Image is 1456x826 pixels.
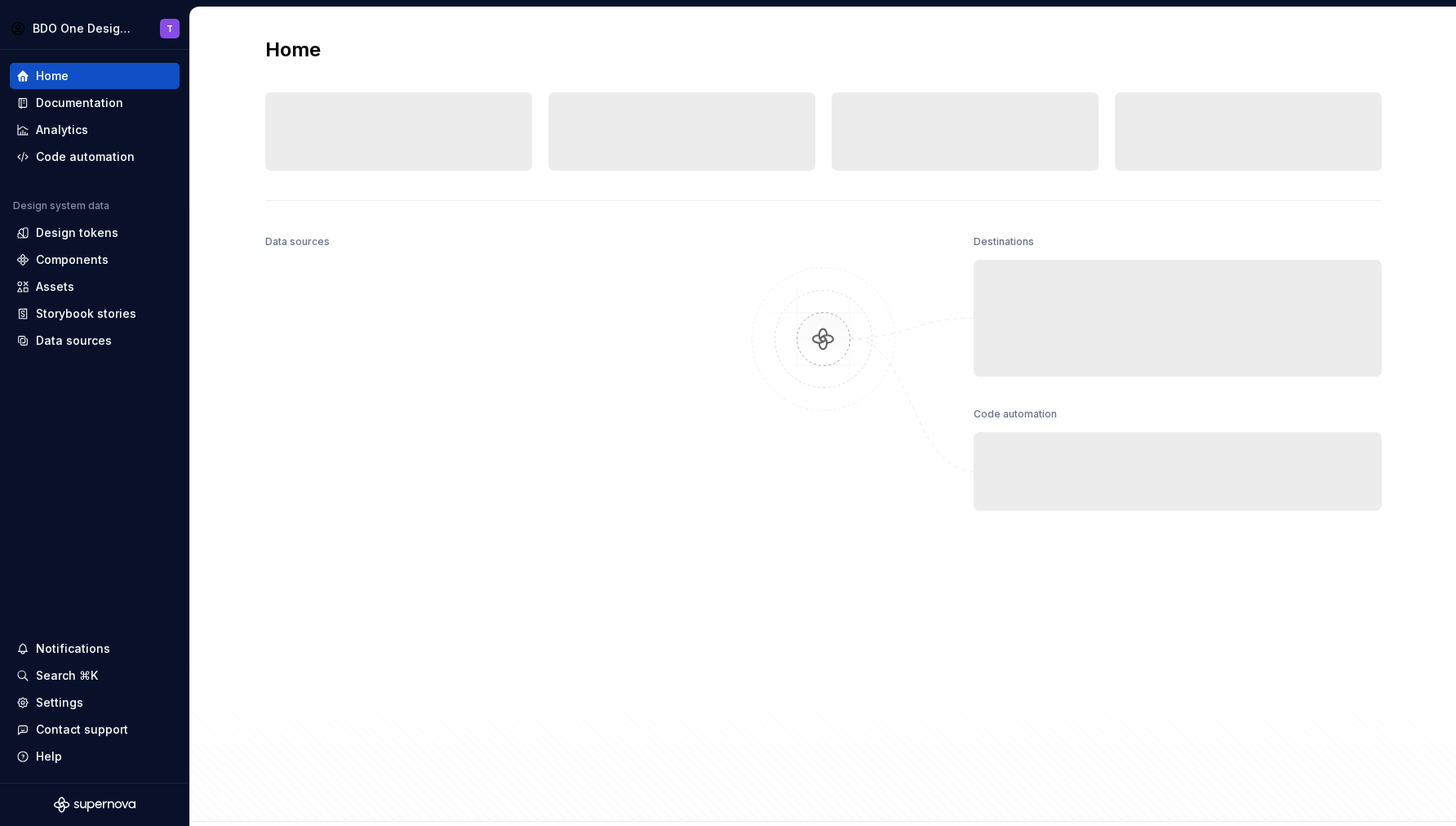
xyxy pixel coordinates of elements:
[10,663,180,689] button: Search ⌘K
[974,403,1057,426] div: Code automation
[166,22,173,35] div: T
[10,274,180,300] a: Assets
[10,717,180,743] button: Contact support
[54,797,135,813] svg: Supernova Logo
[36,225,118,241] div: Design tokens
[36,748,62,765] div: Help
[33,20,137,37] div: BDO One Design System
[36,721,128,738] div: Contact support
[10,90,180,116] a: Documentation
[36,694,83,711] div: Settings
[36,252,109,268] div: Components
[10,144,180,170] a: Code automation
[36,68,69,84] div: Home
[36,667,98,684] div: Search ⌘K
[10,117,180,143] a: Analytics
[10,636,180,662] button: Notifications
[10,220,180,246] a: Design tokens
[13,199,109,212] div: Design system data
[36,306,136,322] div: Storybook stories
[265,37,321,63] h2: Home
[10,301,180,327] a: Storybook stories
[36,149,135,165] div: Code automation
[10,690,180,716] a: Settings
[10,247,180,273] a: Components
[36,641,110,657] div: Notifications
[974,230,1034,253] div: Destinations
[3,11,186,46] button: BDO One Design SystemT
[36,122,88,138] div: Analytics
[36,95,123,111] div: Documentation
[265,230,330,253] div: Data sources
[10,63,180,89] a: Home
[10,743,180,770] button: Help
[36,279,74,295] div: Assets
[36,333,112,349] div: Data sources
[10,328,180,354] a: Data sources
